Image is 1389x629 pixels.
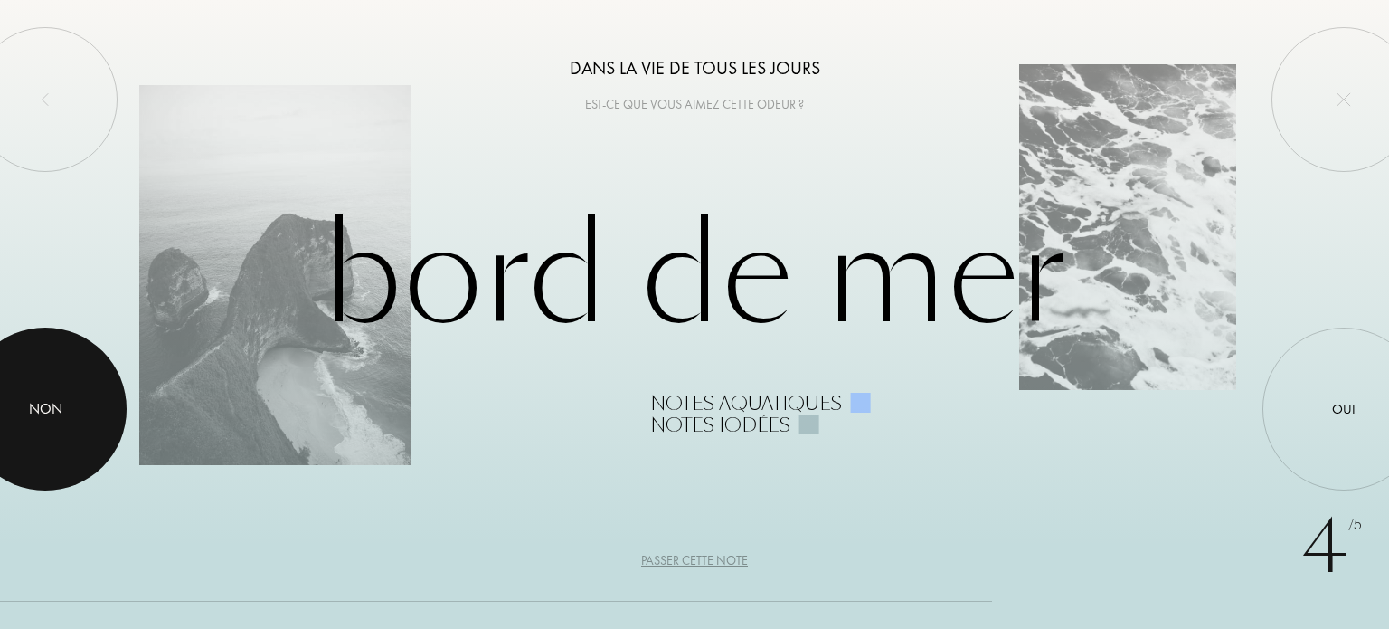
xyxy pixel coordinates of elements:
[1348,515,1362,536] span: /5
[641,551,748,570] div: Passer cette note
[139,194,1251,436] div: Bord de Mer
[1301,493,1362,602] div: 4
[1332,399,1356,420] div: Oui
[38,92,52,107] img: left_onboard.svg
[29,398,62,420] div: Non
[650,415,790,436] div: Notes iodées
[650,393,842,415] div: Notes aquatiques
[1337,92,1351,107] img: quit_onboard.svg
